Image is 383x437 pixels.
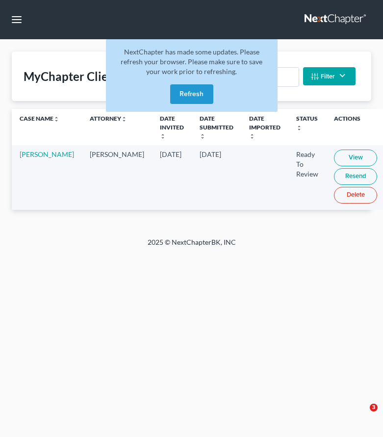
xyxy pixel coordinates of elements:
iframe: Intercom live chat [350,404,373,427]
td: [PERSON_NAME] [82,145,152,209]
span: NextChapter has made some updates. Please refresh your browser. Please make sure to save your wor... [121,48,262,76]
div: 2025 © NextChapterBK, INC [15,237,368,255]
button: Filter [303,67,356,85]
a: Date Submittedunfold_more [200,115,233,139]
i: unfold_more [160,133,166,139]
span: 3 [370,404,378,411]
a: Statusunfold_more [296,115,318,130]
a: Date Importedunfold_more [249,115,281,139]
a: Case Nameunfold_more [20,115,59,122]
i: unfold_more [296,125,302,131]
a: [PERSON_NAME] [20,150,74,158]
i: unfold_more [200,133,205,139]
a: Attorneyunfold_more [90,115,127,122]
a: Delete [334,187,377,204]
i: unfold_more [249,133,255,139]
a: Resend [334,168,377,185]
button: Refresh [170,84,213,104]
td: Ready To Review [288,145,326,209]
a: View [334,150,377,166]
span: [DATE] [160,150,181,158]
i: unfold_more [53,116,59,122]
a: Date Invitedunfold_more [160,115,184,139]
span: [DATE] [200,150,221,158]
div: MyChapter Client Portal [24,69,155,84]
